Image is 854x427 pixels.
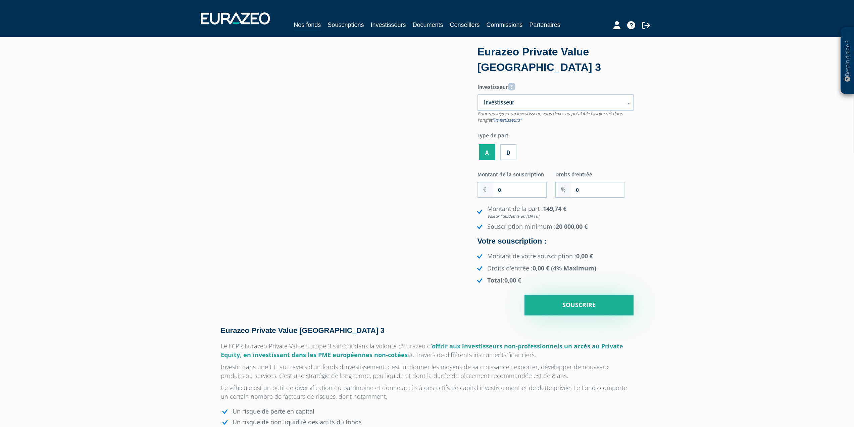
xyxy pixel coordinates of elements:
li: Un risque de non liquidité des actifs du fonds [221,419,634,426]
a: Partenaires [530,20,560,30]
label: Type de part [478,130,634,140]
label: D [500,144,516,160]
iframe: YouTube video player [221,47,458,181]
h4: Eurazeo Private Value [GEOGRAPHIC_DATA] 3 [221,327,634,335]
a: Investisseurs [370,20,406,30]
span: Investisseur [484,98,618,106]
strong: 149,74 € [487,205,634,219]
li: Droits d'entrée : [475,264,634,273]
a: "Investisseurs" [492,117,521,123]
strong: 0,00 € [576,252,593,260]
input: Souscrire [524,295,634,315]
li: Montant de votre souscription : [475,252,634,261]
li: Souscription minimum : [475,222,634,231]
a: Documents [412,20,443,30]
a: Conseillers [450,20,480,30]
em: Valeur liquidative au [DATE] [487,213,634,219]
a: Nos fonds [294,20,321,31]
p: Ce véhicule est un outil de diversification du patrimoine et donne accès à des actifs de capital ... [221,383,634,401]
span: Pour renseigner un investisseur, vous devez au préalable l'avoir créé dans l'onglet [478,111,622,123]
a: Commissions [487,20,523,30]
strong: Total [487,276,503,284]
strong: 0,00 € (4% Maximum) [533,264,596,272]
strong: 20 000,00 € [556,222,588,230]
a: Souscriptions [328,20,364,30]
img: 1732889491-logotype_eurazeo_blanc_rvb.png [201,12,270,25]
input: Frais d'entrée [571,182,624,197]
li: : [475,276,634,285]
p: Le FCPR Eurazeo Private Value Europe 3 s’inscrit dans la volonté d'Eurazeo d’ au travers de diffé... [221,342,634,359]
strong: 0,00 € [504,276,521,284]
label: Droits d'entrée [555,169,634,179]
p: Besoin d'aide ? [844,31,851,91]
p: Investir dans une ETI au travers d’un fonds d’investissement, c’est lui donner les moyens de sa c... [221,362,634,380]
label: Montant de la souscription [478,169,556,179]
li: Montant de la part : [475,205,634,219]
label: Investisseur [478,80,634,91]
div: Eurazeo Private Value [GEOGRAPHIC_DATA] 3 [478,44,634,75]
h4: Votre souscription : [478,237,634,245]
label: A [479,144,495,160]
li: Un risque de perte en capital [221,408,634,415]
span: offrir aux investisseurs non-professionnels un accès au Private Equity, en investissant dans les ... [221,342,623,359]
input: Montant de la souscription souhaité [493,182,546,197]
